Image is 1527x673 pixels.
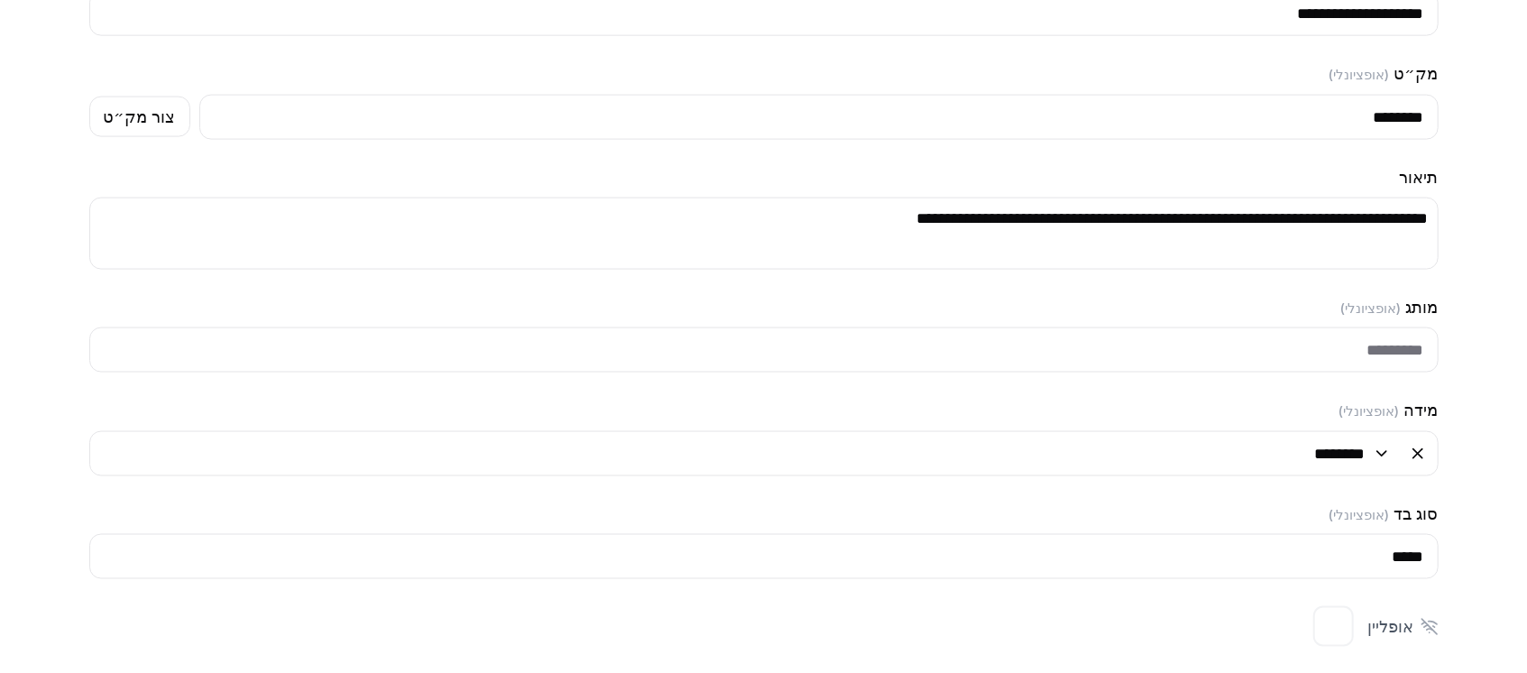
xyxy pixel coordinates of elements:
[1329,66,1390,83] span: ( אופציונלי )
[1329,506,1390,523] span: ( אופציונלי )
[1329,64,1439,83] label: מק״ט
[1400,168,1439,187] label: תיאור
[1341,300,1402,317] span: ( אופציונלי )
[1341,298,1439,317] label: מותג
[1329,504,1439,523] label: סוג בד
[1367,615,1413,638] span: אופליין
[1339,401,1439,419] label: מידה
[1339,402,1400,419] span: ( אופציונלי )
[89,97,190,137] button: צור מק״ט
